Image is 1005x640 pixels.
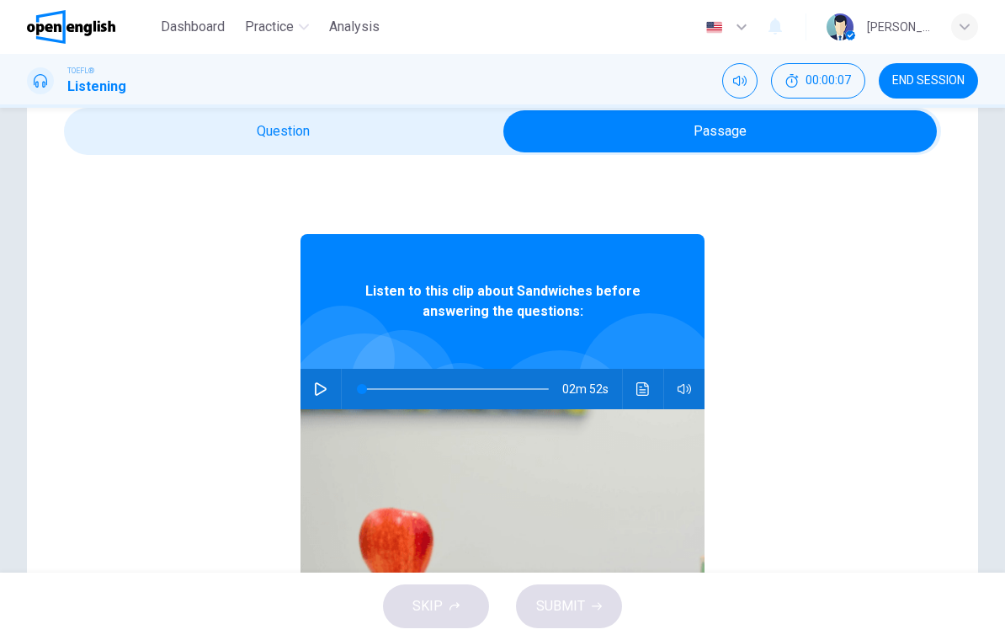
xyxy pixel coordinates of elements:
[322,12,386,42] button: Analysis
[329,17,380,37] span: Analysis
[771,63,865,99] div: Hide
[806,74,851,88] span: 00:00:07
[154,12,231,42] button: Dashboard
[245,17,294,37] span: Practice
[827,13,853,40] img: Profile picture
[630,369,657,409] button: Click to see the audio transcription
[704,21,725,34] img: en
[67,65,94,77] span: TOEFL®
[27,10,115,44] img: OpenEnglish logo
[722,63,758,99] div: Mute
[892,74,965,88] span: END SESSION
[867,17,931,37] div: [PERSON_NAME]
[562,369,622,409] span: 02m 52s
[161,17,225,37] span: Dashboard
[771,63,865,99] button: 00:00:07
[27,10,154,44] a: OpenEnglish logo
[879,63,978,99] button: END SESSION
[355,281,650,322] span: Listen to this clip about Sandwiches before answering the questions:
[238,12,316,42] button: Practice
[67,77,126,97] h1: Listening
